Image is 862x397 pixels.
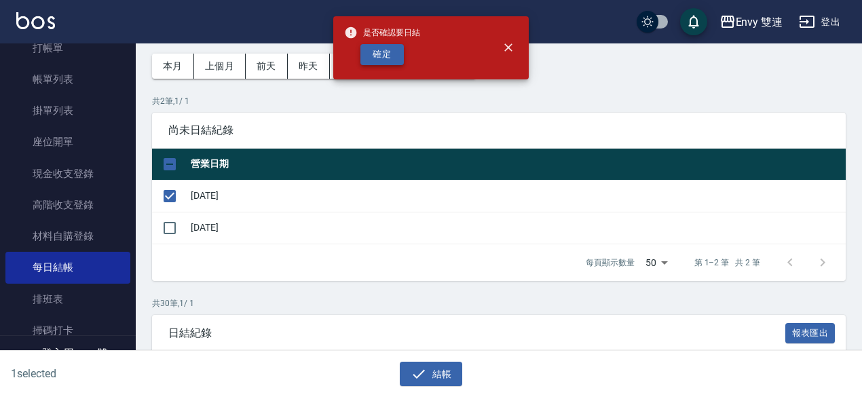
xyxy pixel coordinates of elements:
td: [DATE] [187,180,846,212]
a: 材料自購登錄 [5,221,130,252]
button: 本月 [152,54,194,79]
span: 日結紀錄 [168,326,785,340]
button: 昨天 [288,54,330,79]
button: 上個月 [194,54,246,79]
p: 每頁顯示數量 [586,257,635,269]
a: 座位開單 [5,126,130,157]
th: 營業日期 [187,149,846,181]
span: 是否確認要日結 [344,26,420,39]
img: Logo [16,12,55,29]
h6: 1 selected [11,365,213,382]
p: 共 30 筆, 1 / 1 [152,297,846,309]
a: 現金收支登錄 [5,158,130,189]
p: 第 1–2 筆 共 2 筆 [694,257,760,269]
a: 掛單列表 [5,95,130,126]
button: 報表匯出 [785,323,836,344]
h5: 登入用envy雙連 [41,347,111,374]
button: 今天 [330,54,372,79]
a: 報表匯出 [785,326,836,339]
a: 高階收支登錄 [5,189,130,221]
a: 每日結帳 [5,252,130,283]
div: Envy 雙連 [736,14,783,31]
button: 前天 [246,54,288,79]
span: 尚未日結紀錄 [168,124,829,137]
a: 排班表 [5,284,130,315]
button: 結帳 [400,362,463,387]
button: save [680,8,707,35]
button: close [493,33,523,62]
td: [DATE] [187,212,846,244]
button: Envy 雙連 [714,8,789,36]
button: 確定 [360,44,404,65]
button: 登出 [793,10,846,35]
a: 帳單列表 [5,64,130,95]
div: 50 [640,244,673,281]
a: 打帳單 [5,33,130,64]
p: 共 2 筆, 1 / 1 [152,95,846,107]
a: 掃碼打卡 [5,315,130,346]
